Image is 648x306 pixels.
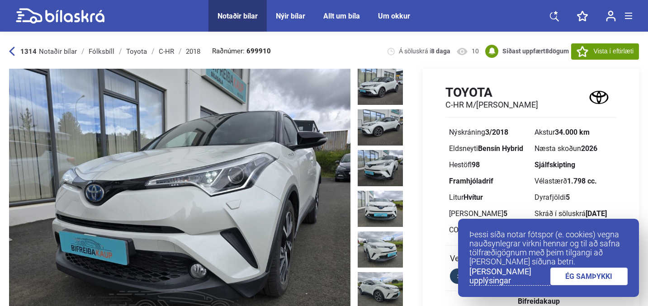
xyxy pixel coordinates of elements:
[469,230,628,266] p: Þessi síða notar fótspor (e. cookies) vegna nauðsynlegrar virkni hennar og til að safna tölfræðig...
[358,150,403,186] img: 1749047955_1330240769236172539_21347928176815989.jpg
[581,85,616,110] img: logo Toyota C-HR M/KRÓK
[276,12,305,20] a: Nýir bílar
[534,145,613,152] div: Næsta skoðun
[534,194,613,201] div: Dyrafjöldi
[399,47,450,56] span: Á söluskrá í
[464,193,483,202] b: Hvítur
[358,191,403,227] img: 1749047956_8171678404028587848_21347928926024002.jpg
[485,128,508,137] b: 3/2018
[212,48,271,55] span: Raðnúmer:
[186,48,200,55] div: 2018
[323,12,360,20] a: Allt um bíla
[555,128,590,137] b: 34.000 km
[472,160,480,169] b: 98
[246,48,271,55] b: 699910
[449,210,527,217] div: [PERSON_NAME]
[431,47,450,55] b: 8 daga
[39,47,77,56] span: Notaðir bílar
[503,209,507,218] b: 5
[566,193,570,202] b: 5
[20,47,37,56] b: 1314
[445,85,538,100] h1: Toyota
[545,47,549,55] span: 8
[449,145,527,152] div: Eldsneyti
[571,43,639,60] button: Vista í eftirlæti
[378,12,410,20] a: Um okkur
[449,177,493,185] b: Framhjóladrif
[550,268,628,285] a: ÉG SAMÞYKKI
[358,231,403,268] img: 1749047957_6024512843924151850_21347929560085092.jpg
[586,209,607,218] b: [DATE]
[449,161,527,169] div: Hestöfl
[450,254,467,263] span: Verð
[469,267,550,286] a: [PERSON_NAME] upplýsingar
[472,47,479,56] span: 10
[581,144,597,153] b: 2026
[449,129,527,136] div: Nýskráning
[594,47,634,56] span: Vista í eftirlæti
[126,48,147,55] div: Toyota
[567,177,597,185] b: 1.798 cc.
[534,160,575,169] b: Sjálfskipting
[89,48,114,55] div: Fólksbíll
[478,144,523,153] b: Bensín Hybrid
[502,47,569,55] b: Síðast uppfært dögum
[445,100,538,110] h2: C-HR M/[PERSON_NAME]
[358,109,403,146] img: 1749047954_8494476734392755279_21347927424303667.jpg
[159,48,174,55] div: C-HR
[358,69,403,105] img: 1749047954_7495607910464732544_21347926584288059.jpg
[449,226,527,234] div: CO2
[534,210,613,217] div: Skráð í söluskrá
[450,271,507,282] div: 38.539 kr. / mán
[534,178,613,185] div: Vélastærð
[606,10,616,22] img: user-login.svg
[449,194,527,201] div: Litur
[518,298,593,305] span: Bifreidakaup
[218,12,258,20] a: Notaðir bílar
[534,129,613,136] div: Akstur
